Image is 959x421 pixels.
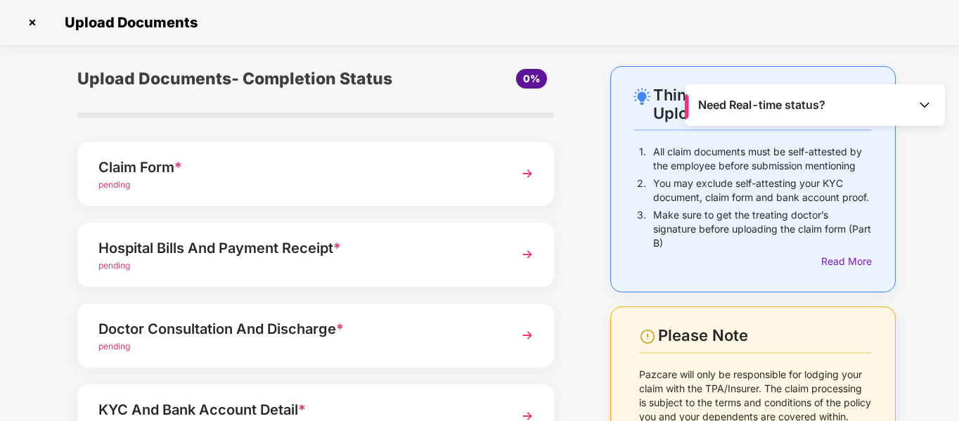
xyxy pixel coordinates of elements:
p: All claim documents must be self-attested by the employee before submission mentioning [653,145,871,173]
span: pending [98,260,130,271]
div: Upload Documents- Completion Status [77,66,395,91]
img: svg+xml;base64,PHN2ZyBpZD0iTmV4dCIgeG1sbnM9Imh0dHA6Ly93d3cudzMub3JnLzIwMDAvc3ZnIiB3aWR0aD0iMzYiIG... [515,161,540,186]
div: Claim Form [98,156,496,179]
div: Read More [821,254,871,269]
span: Upload Documents [51,14,205,31]
p: You may exclude self-attesting your KYC document, claim form and bank account proof. [653,176,871,205]
p: 3. [637,208,646,250]
div: Things to Note While Uploading Claim Documents [653,86,871,122]
div: Hospital Bills And Payment Receipt [98,237,496,259]
img: svg+xml;base64,PHN2ZyBpZD0iQ3Jvc3MtMzJ4MzIiIHhtbG5zPSJodHRwOi8vd3d3LnczLm9yZy8yMDAwL3N2ZyIgd2lkdG... [21,11,44,34]
img: svg+xml;base64,PHN2ZyBpZD0iTmV4dCIgeG1sbnM9Imh0dHA6Ly93d3cudzMub3JnLzIwMDAvc3ZnIiB3aWR0aD0iMzYiIG... [515,323,540,348]
img: Toggle Icon [918,98,932,112]
img: svg+xml;base64,PHN2ZyBpZD0iTmV4dCIgeG1sbnM9Imh0dHA6Ly93d3cudzMub3JnLzIwMDAvc3ZnIiB3aWR0aD0iMzYiIG... [515,242,540,267]
span: Need Real-time status? [698,98,825,112]
p: 1. [639,145,646,173]
div: Please Note [658,326,871,345]
p: Make sure to get the treating doctor’s signature before uploading the claim form (Part B) [653,208,871,250]
span: pending [98,341,130,351]
span: 0% [523,72,540,84]
img: svg+xml;base64,PHN2ZyBpZD0iV2FybmluZ18tXzI0eDI0IiBkYXRhLW5hbWU9Ildhcm5pbmcgLSAyNHgyNCIgeG1sbnM9Im... [639,328,656,345]
div: Doctor Consultation And Discharge [98,318,496,340]
p: 2. [637,176,646,205]
img: svg+xml;base64,PHN2ZyB4bWxucz0iaHR0cDovL3d3dy53My5vcmcvMjAwMC9zdmciIHdpZHRoPSIyNC4wOTMiIGhlaWdodD... [633,88,650,105]
span: pending [98,179,130,190]
div: KYC And Bank Account Detail [98,399,496,421]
